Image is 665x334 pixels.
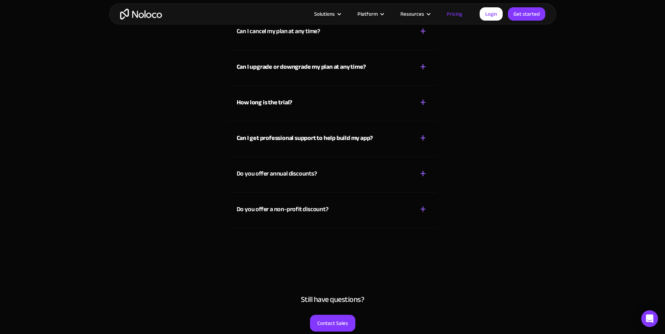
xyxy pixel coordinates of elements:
a: Login [480,7,503,21]
div: + [420,168,426,180]
div: + [420,96,426,109]
div: Can I cancel my plan at any time? [237,26,320,37]
div: + [420,61,426,73]
div: + [420,25,426,37]
a: Contact Sales [310,315,355,332]
div: Resources [392,9,438,18]
div: + [420,203,426,215]
strong: How long is the trial? [237,97,293,108]
div: Do you offer a non-profit discount? [237,204,328,215]
strong: Can I get professional support to help build my app? [237,132,373,144]
div: Platform [357,9,378,18]
a: home [120,9,162,20]
a: Pricing [438,9,471,18]
div: Solutions [314,9,335,18]
div: Do you offer annual discounts? [237,169,317,179]
a: Get started [508,7,545,21]
strong: Can I upgrade or downgrade my plan at any time? [237,61,366,73]
div: Open Intercom Messenger [641,310,658,327]
div: + [420,132,426,144]
div: Resources [400,9,424,18]
h4: Still have questions? [116,295,549,304]
div: Platform [349,9,392,18]
div: Solutions [305,9,349,18]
